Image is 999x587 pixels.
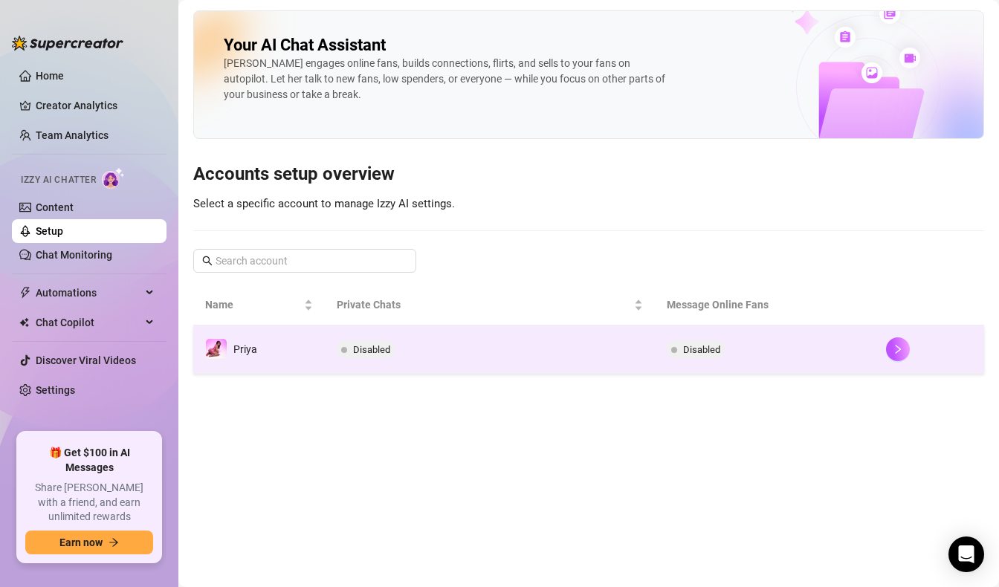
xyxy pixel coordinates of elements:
span: search [202,256,213,266]
span: Share [PERSON_NAME] with a friend, and earn unlimited rewards [25,481,153,525]
span: Name [205,296,301,313]
div: [PERSON_NAME] engages online fans, builds connections, flirts, and sells to your fans on autopilo... [224,56,670,103]
span: Chat Copilot [36,311,141,334]
button: right [886,337,910,361]
th: Private Chats [325,285,654,325]
span: thunderbolt [19,287,31,299]
span: Izzy AI Chatter [21,173,96,187]
a: Content [36,201,74,213]
span: Private Chats [337,296,630,313]
span: Automations [36,281,141,305]
img: logo-BBDzfeDw.svg [12,36,123,51]
span: Earn now [59,536,103,548]
span: Disabled [353,344,390,355]
span: Select a specific account to manage Izzy AI settings. [193,197,455,210]
h3: Accounts setup overview [193,163,984,187]
input: Search account [216,253,395,269]
a: Settings [36,384,75,396]
th: Name [193,285,325,325]
a: Chat Monitoring [36,249,112,261]
img: Priya [206,339,227,360]
h2: Your AI Chat Assistant [224,35,386,56]
a: Discover Viral Videos [36,354,136,366]
span: Disabled [683,344,720,355]
div: Open Intercom Messenger [948,536,984,572]
img: Chat Copilot [19,317,29,328]
a: Setup [36,225,63,237]
a: Home [36,70,64,82]
a: Creator Analytics [36,94,155,117]
span: arrow-right [109,537,119,548]
a: Team Analytics [36,129,109,141]
img: AI Chatter [102,167,125,189]
span: right [893,344,903,354]
span: Priya [233,343,257,355]
button: Earn nowarrow-right [25,531,153,554]
span: 🎁 Get $100 in AI Messages [25,446,153,475]
th: Message Online Fans [655,285,875,325]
